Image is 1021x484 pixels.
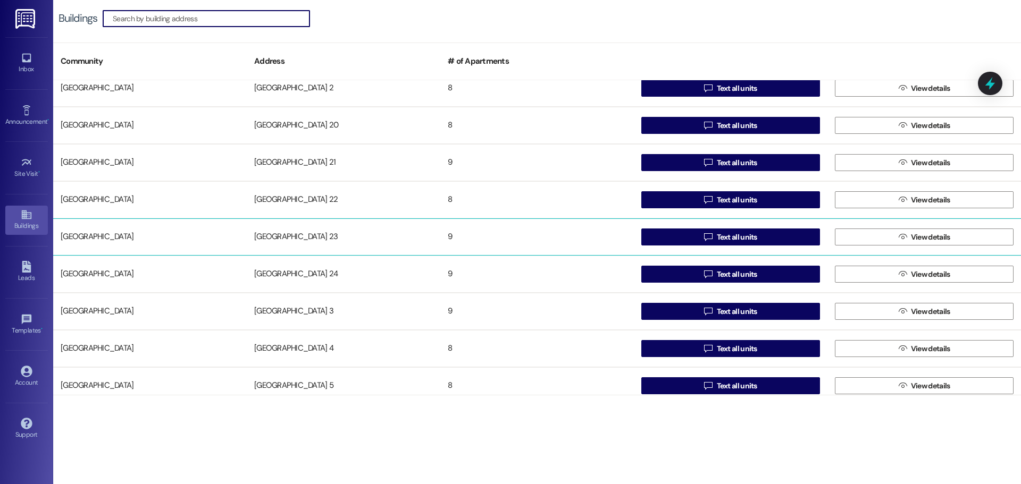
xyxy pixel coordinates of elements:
[53,115,247,136] div: [GEOGRAPHIC_DATA]
[717,157,757,168] span: Text all units
[704,381,712,390] i: 
[911,306,950,317] span: View details
[53,226,247,248] div: [GEOGRAPHIC_DATA]
[899,233,907,241] i: 
[440,115,634,136] div: 8
[717,232,757,243] span: Text all units
[53,189,247,210] div: [GEOGRAPHIC_DATA]
[835,340,1014,357] button: View details
[440,152,634,173] div: 9
[58,13,97,24] div: Buildings
[641,377,820,394] button: Text all units
[717,83,757,94] span: Text all units
[41,325,43,333] span: •
[704,196,712,204] i: 
[835,303,1014,320] button: View details
[717,120,757,131] span: Text all units
[911,380,950,392] span: View details
[641,266,820,283] button: Text all units
[440,301,634,322] div: 9
[835,228,1014,245] button: View details
[717,380,757,392] span: Text all units
[247,375,440,396] div: [GEOGRAPHIC_DATA] 5
[899,381,907,390] i: 
[704,307,712,316] i: 
[247,78,440,99] div: [GEOGRAPHIC_DATA] 2
[440,226,634,248] div: 9
[835,191,1014,208] button: View details
[835,154,1014,171] button: View details
[899,121,907,130] i: 
[440,338,634,359] div: 8
[5,49,48,78] a: Inbox
[704,233,712,241] i: 
[440,48,634,74] div: # of Apartments
[911,269,950,280] span: View details
[835,377,1014,394] button: View details
[704,158,712,167] i: 
[247,48,440,74] div: Address
[704,270,712,278] i: 
[53,264,247,285] div: [GEOGRAPHIC_DATA]
[440,264,634,285] div: 9
[641,191,820,208] button: Text all units
[911,194,950,206] span: View details
[53,152,247,173] div: [GEOGRAPHIC_DATA]
[911,120,950,131] span: View details
[247,301,440,322] div: [GEOGRAPHIC_DATA] 3
[641,228,820,245] button: Text all units
[5,362,48,391] a: Account
[717,306,757,317] span: Text all units
[704,121,712,130] i: 
[911,232,950,243] span: View details
[899,196,907,204] i: 
[5,206,48,234] a: Buildings
[53,48,247,74] div: Community
[47,116,49,124] span: •
[53,78,247,99] div: [GEOGRAPHIC_DATA]
[717,194,757,206] span: Text all units
[440,78,634,99] div: 8
[835,117,1014,134] button: View details
[641,117,820,134] button: Text all units
[717,343,757,354] span: Text all units
[899,84,907,92] i: 
[5,154,48,182] a: Site Visit •
[641,303,820,320] button: Text all units
[113,11,309,26] input: Search by building address
[247,338,440,359] div: [GEOGRAPHIC_DATA] 4
[717,269,757,280] span: Text all units
[911,343,950,354] span: View details
[247,264,440,285] div: [GEOGRAPHIC_DATA] 24
[704,344,712,353] i: 
[440,189,634,210] div: 8
[5,414,48,443] a: Support
[641,80,820,97] button: Text all units
[911,83,950,94] span: View details
[704,84,712,92] i: 
[247,115,440,136] div: [GEOGRAPHIC_DATA] 20
[899,270,907,278] i: 
[899,307,907,316] i: 
[899,158,907,167] i: 
[5,258,48,286] a: Leads
[440,375,634,396] div: 8
[247,152,440,173] div: [GEOGRAPHIC_DATA] 21
[835,266,1014,283] button: View details
[53,301,247,322] div: [GEOGRAPHIC_DATA]
[641,340,820,357] button: Text all units
[835,80,1014,97] button: View details
[53,375,247,396] div: [GEOGRAPHIC_DATA]
[911,157,950,168] span: View details
[15,9,37,29] img: ResiDesk Logo
[641,154,820,171] button: Text all units
[5,310,48,339] a: Templates •
[247,226,440,248] div: [GEOGRAPHIC_DATA] 23
[899,344,907,353] i: 
[247,189,440,210] div: [GEOGRAPHIC_DATA] 22
[53,338,247,359] div: [GEOGRAPHIC_DATA]
[38,168,40,176] span: •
